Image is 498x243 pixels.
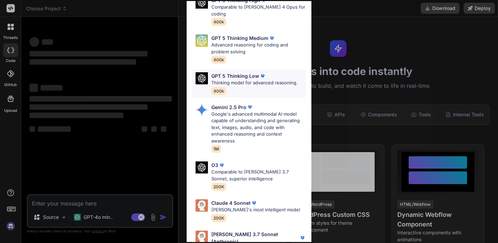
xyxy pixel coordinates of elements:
[211,169,306,182] p: Comparable to [PERSON_NAME] 3.7 Sonnet, superior intelligence
[299,234,306,241] img: premium
[211,56,226,64] span: 400k
[211,183,226,191] span: 200K
[196,231,208,243] img: Pick Models
[211,214,226,222] span: 200K
[211,104,246,111] p: Gemini 2.5 Pro
[218,162,225,169] img: premium
[251,200,257,207] img: premium
[211,18,226,26] span: 400k
[196,104,208,116] img: Pick Models
[211,111,306,145] p: Google's advanced multimodal AI model capable of understanding and generating text, images, audio...
[259,73,266,80] img: premium
[246,104,253,110] img: premium
[268,35,275,42] img: premium
[211,87,226,95] span: 400k
[211,145,221,153] span: 1M
[196,199,208,212] img: Pick Models
[211,4,306,17] p: Comparable to [PERSON_NAME] 4 Opus for coding
[196,72,208,84] img: Pick Models
[211,207,300,213] p: [PERSON_NAME]'s most intelligent model
[211,199,251,207] p: Claude 4 Sonnet
[211,80,298,86] p: Thinking model for advanced reasoning.
[211,161,218,169] p: O3
[196,161,208,173] img: Pick Models
[211,42,306,55] p: Advanced reasoning for coding and problem solving
[211,34,268,42] p: GPT 5 Thinking Medium
[211,72,259,80] p: GPT 5 Thinking Low
[196,34,208,47] img: Pick Models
